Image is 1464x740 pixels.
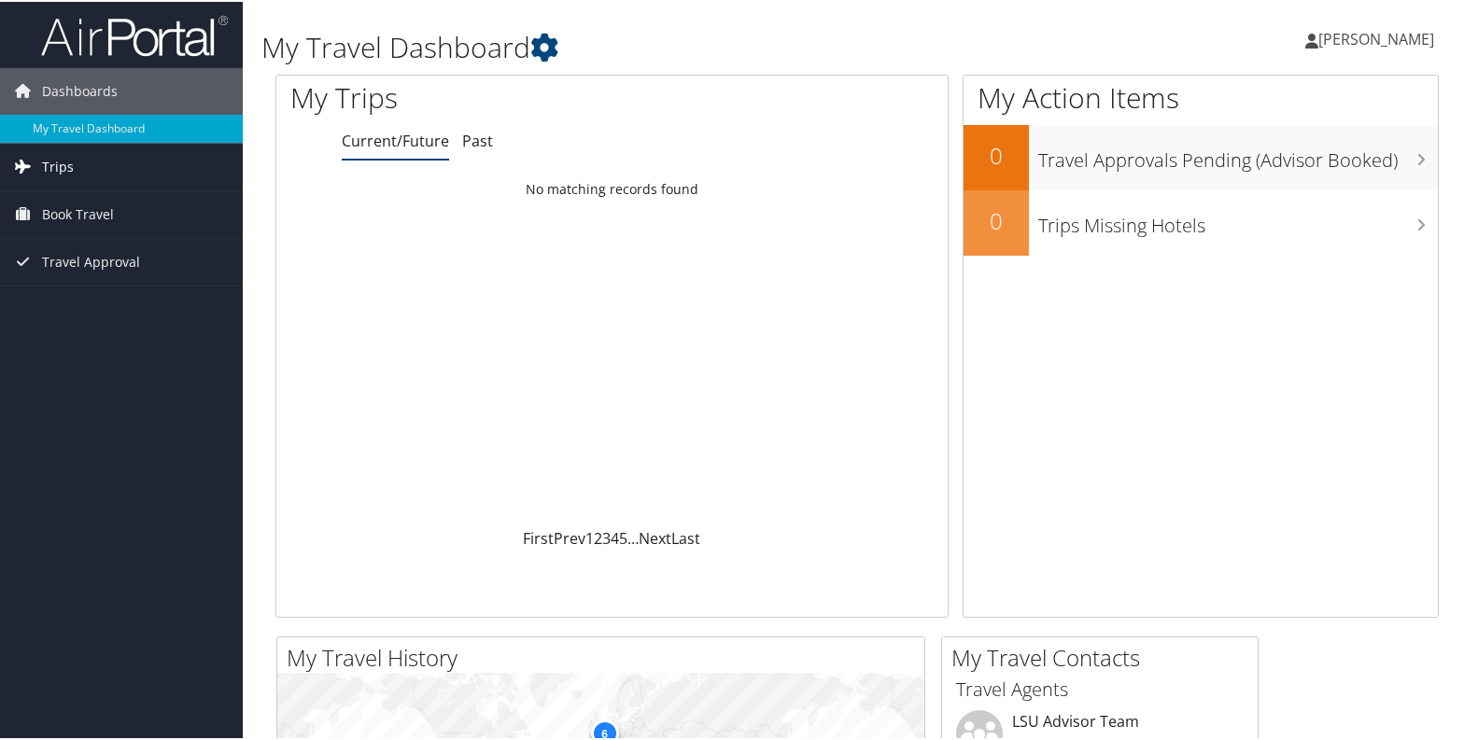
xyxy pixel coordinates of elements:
a: Last [671,526,700,547]
a: Prev [554,526,585,547]
a: Past [462,129,493,149]
a: 0Travel Approvals Pending (Advisor Booked) [964,123,1438,188]
a: 2 [594,526,602,547]
span: … [627,526,639,547]
h3: Travel Agents [956,675,1244,701]
h2: My Travel Contacts [951,640,1258,672]
a: 5 [619,526,627,547]
h1: My Trips [290,77,654,116]
a: Current/Future [342,129,449,149]
h2: 0 [964,203,1029,235]
a: 3 [602,526,611,547]
a: First [523,526,554,547]
span: Book Travel [42,189,114,236]
img: airportal-logo.png [41,12,228,56]
a: 0Trips Missing Hotels [964,188,1438,254]
td: No matching records found [276,171,948,204]
span: Dashboards [42,66,118,113]
a: 4 [611,526,619,547]
h1: My Action Items [964,77,1438,116]
span: Travel Approval [42,237,140,284]
a: [PERSON_NAME] [1305,9,1453,65]
h3: Travel Approvals Pending (Advisor Booked) [1038,136,1438,172]
h2: 0 [964,138,1029,170]
a: Next [639,526,671,547]
h1: My Travel Dashboard [261,26,1056,65]
h2: My Travel History [287,640,924,672]
a: 1 [585,526,594,547]
span: [PERSON_NAME] [1318,27,1434,48]
span: Trips [42,142,74,188]
h3: Trips Missing Hotels [1038,202,1438,237]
